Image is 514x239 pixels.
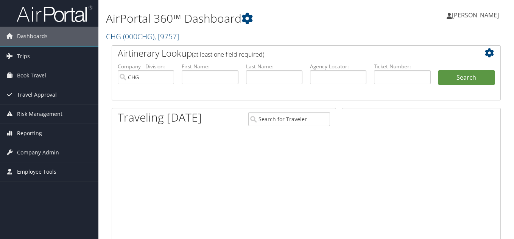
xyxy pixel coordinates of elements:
[17,143,59,162] span: Company Admin
[118,47,463,60] h2: Airtinerary Lookup
[106,31,179,42] a: CHG
[17,47,30,66] span: Trips
[154,31,179,42] span: , [ 9757 ]
[447,4,506,26] a: [PERSON_NAME]
[17,5,92,23] img: airportal-logo.png
[17,27,48,46] span: Dashboards
[17,105,62,123] span: Risk Management
[182,63,238,70] label: First Name:
[248,112,330,126] input: Search for Traveler
[246,63,302,70] label: Last Name:
[123,31,154,42] span: ( 000CHG )
[438,70,495,85] button: Search
[17,124,42,143] span: Reporting
[452,11,499,19] span: [PERSON_NAME]
[17,162,56,181] span: Employee Tools
[310,63,366,70] label: Agency Locator:
[118,63,174,70] label: Company - Division:
[17,66,46,85] span: Book Travel
[17,85,57,104] span: Travel Approval
[106,11,373,26] h1: AirPortal 360™ Dashboard
[192,50,264,59] span: (at least one field required)
[118,109,202,125] h1: Traveling [DATE]
[374,63,430,70] label: Ticket Number:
